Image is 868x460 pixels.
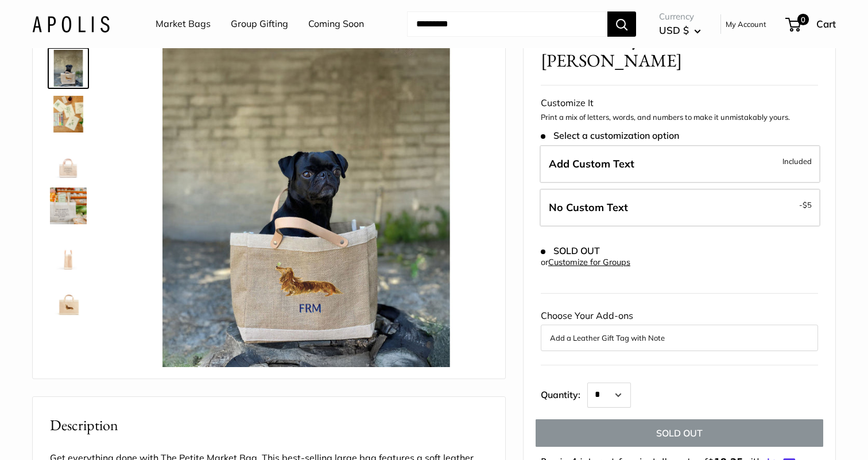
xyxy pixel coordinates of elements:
div: Choose Your Add-ons [541,307,818,351]
a: My Account [726,17,766,31]
a: description_Side view of the Petite Market Bag [48,231,89,272]
a: description_The artist's desk in Ventura CA [48,93,89,135]
label: Add Custom Text [540,145,820,183]
a: Petite Market Bag in Natural Dachshund by Amy Logsdon [48,277,89,318]
h2: Description [50,414,488,436]
span: SOLD OUT [541,245,600,256]
button: Search [607,11,636,37]
span: No Custom Text [549,201,628,214]
a: Petite Market Bag in Natural Dachshund by Amy Logsdon [48,48,89,89]
a: description_Elevated any trip to the market [48,185,89,227]
a: Customize for Groups [548,257,630,267]
span: Included [782,154,812,168]
img: description_Elevated any trip to the market [50,188,87,224]
a: 0 Cart [786,15,836,33]
span: Currency [659,9,701,25]
a: Group Gifting [231,15,288,33]
img: Apolis [32,15,110,32]
a: description_Seal of authenticity printed on the backside of every bag. [48,139,89,181]
a: Market Bags [156,15,211,33]
a: Coming Soon [308,15,364,33]
p: Print a mix of letters, words, and numbers to make it unmistakably yours. [541,112,818,123]
span: Select a customization option [541,130,679,141]
span: - [799,198,812,212]
div: or [541,255,630,270]
button: Add a Leather Gift Tag with Note [550,331,809,345]
label: Quantity: [541,379,587,408]
span: USD $ [659,24,689,36]
span: Add Custom Text [549,157,634,170]
img: description_The artist's desk in Ventura CA [50,96,87,132]
button: USD $ [659,21,701,40]
input: Search... [407,11,607,37]
img: description_Seal of authenticity printed on the backside of every bag. [50,142,87,178]
span: Petite Market Bag in Natural Dachshund by [PERSON_NAME] [541,7,777,71]
div: Customize It [541,95,818,112]
span: 0 [797,14,809,25]
img: description_Side view of the Petite Market Bag [50,233,87,270]
button: SOLD OUT [536,419,823,447]
span: $5 [803,200,812,209]
label: Leave Blank [540,189,820,227]
img: Petite Market Bag in Natural Dachshund by Amy Logsdon [50,279,87,316]
img: Petite Market Bag in Natural Dachshund by Amy Logsdon [125,4,488,367]
span: Cart [816,18,836,30]
img: Petite Market Bag in Natural Dachshund by Amy Logsdon [50,50,87,87]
